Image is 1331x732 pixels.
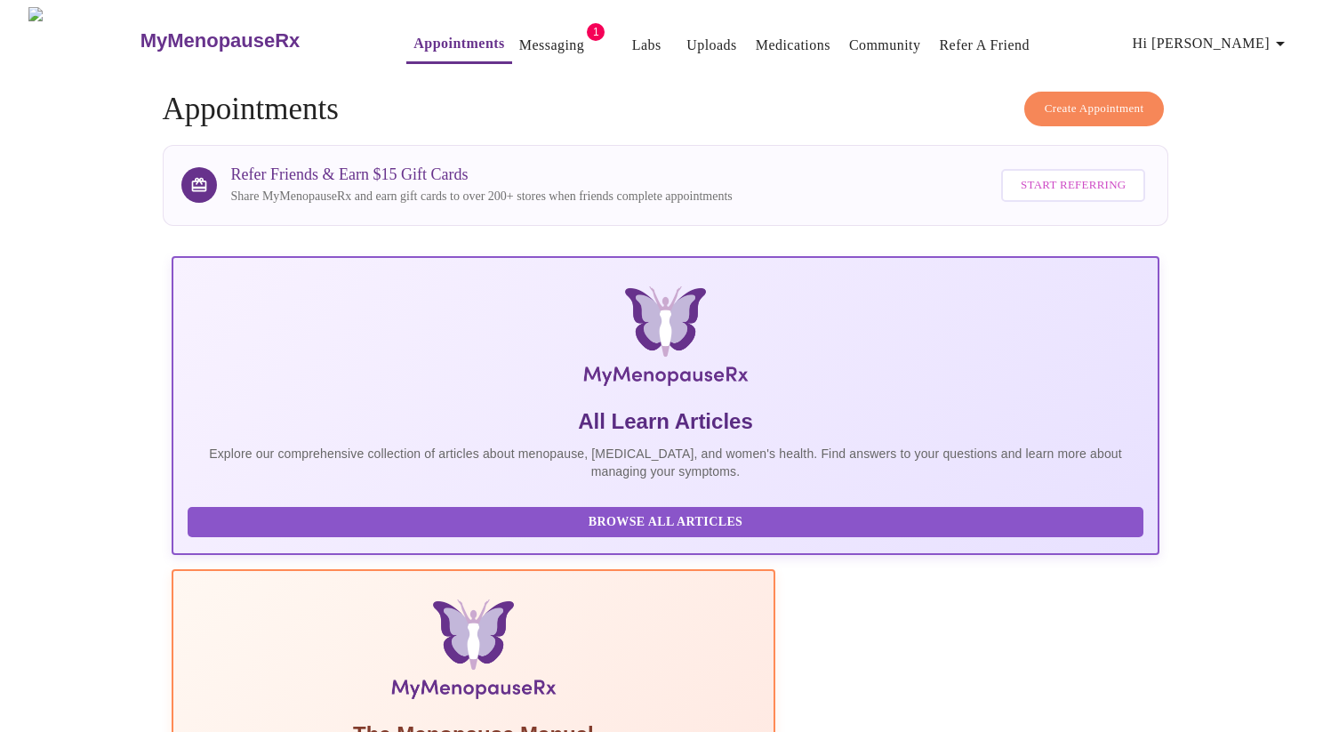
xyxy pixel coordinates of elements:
[932,28,1037,63] button: Refer a Friend
[1045,99,1144,119] span: Create Appointment
[632,33,661,58] a: Labs
[679,28,744,63] button: Uploads
[231,165,733,184] h3: Refer Friends & Earn $15 Gift Cards
[997,160,1150,211] a: Start Referring
[278,599,669,706] img: Menopause Manual
[1126,26,1298,61] button: Hi [PERSON_NAME]
[512,28,591,63] button: Messaging
[188,407,1144,436] h5: All Learn Articles
[1133,31,1291,56] span: Hi [PERSON_NAME]
[231,188,733,205] p: Share MyMenopauseRx and earn gift cards to over 200+ stores when friends complete appointments
[1001,169,1145,202] button: Start Referring
[1024,92,1165,126] button: Create Appointment
[413,31,504,56] a: Appointments
[842,28,928,63] button: Community
[756,33,830,58] a: Medications
[749,28,838,63] button: Medications
[140,29,301,52] h3: MyMenopauseRx
[587,23,605,41] span: 1
[686,33,737,58] a: Uploads
[188,445,1144,480] p: Explore our comprehensive collection of articles about menopause, [MEDICAL_DATA], and women's hea...
[188,513,1149,528] a: Browse All Articles
[188,507,1144,538] button: Browse All Articles
[849,33,921,58] a: Community
[138,10,371,72] a: MyMenopauseRx
[205,511,1127,534] span: Browse All Articles
[406,26,511,64] button: Appointments
[336,286,996,393] img: MyMenopauseRx Logo
[939,33,1030,58] a: Refer a Friend
[618,28,675,63] button: Labs
[163,92,1169,127] h4: Appointments
[519,33,584,58] a: Messaging
[1021,175,1126,196] span: Start Referring
[28,7,138,74] img: MyMenopauseRx Logo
